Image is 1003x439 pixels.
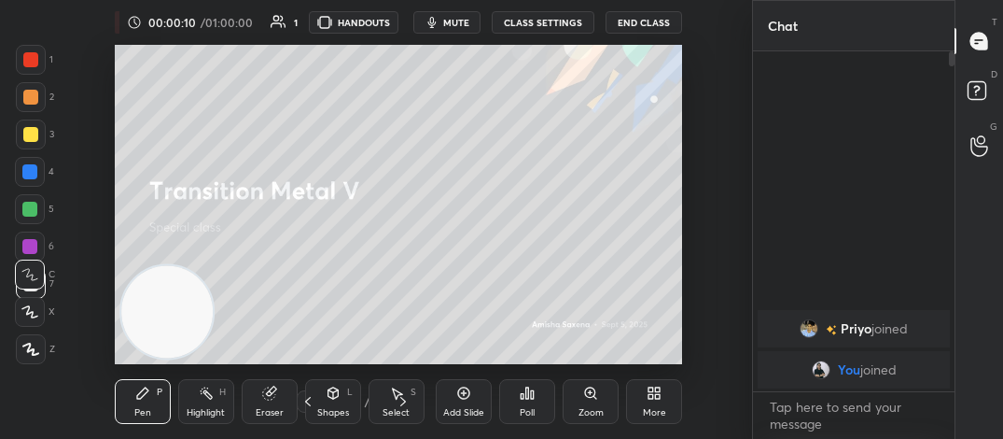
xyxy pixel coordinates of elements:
div: grid [753,306,954,392]
div: H [219,388,226,397]
p: T [992,15,997,29]
p: D [991,67,997,81]
span: mute [443,16,469,29]
div: 2 [16,82,54,112]
div: P [157,388,162,397]
p: G [990,120,997,134]
div: Pen [134,408,151,418]
div: 3 [16,120,54,149]
div: Poll [520,408,535,418]
p: Chat [753,1,813,50]
div: Select [383,408,410,418]
span: joined [860,362,897,377]
div: 6 [15,232,54,262]
div: L [347,388,353,397]
div: 5 [15,194,54,224]
div: Shapes [317,408,349,418]
div: C [15,260,55,290]
span: joined [871,321,908,336]
div: Eraser [256,408,284,418]
div: Zoom [578,408,604,418]
img: 1a20c6f5e22e4f3db114d7d991b92433.jpg [800,319,818,338]
div: More [643,408,666,418]
button: End Class [606,11,682,34]
img: no-rating-badge.077c3623.svg [826,325,837,335]
div: Add Slide [443,408,484,418]
span: Priyo [841,321,871,336]
div: X [15,297,55,327]
span: You [838,362,860,377]
button: mute [413,11,481,34]
div: 1 [294,18,298,27]
button: CLASS SETTINGS [492,11,594,34]
button: HANDOUTS [309,11,398,34]
div: S [411,388,416,397]
div: 1 [16,45,53,75]
img: 3ed32308765d4c498b8259c77885666e.jpg [812,361,830,379]
div: LIVE [115,11,154,34]
div: Highlight [187,408,225,418]
div: 4 [15,157,54,187]
div: Z [16,334,55,364]
div: / [364,396,369,407]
